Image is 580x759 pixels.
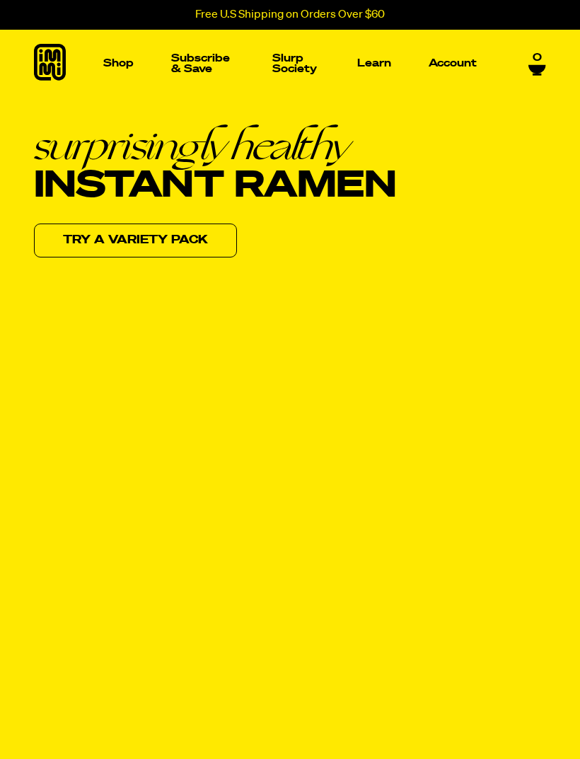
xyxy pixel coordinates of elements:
span: 0 [533,51,542,64]
a: 0 [528,51,546,75]
a: Shop [98,30,139,97]
a: Try a variety pack [34,224,237,257]
p: Account [429,58,477,69]
a: Learn [352,30,397,97]
a: Account [423,52,482,74]
a: Subscribe & Save [166,47,240,80]
p: Free U.S Shipping on Orders Over $60 [195,8,385,21]
p: Slurp Society [272,53,320,74]
h1: Instant Ramen [34,125,396,206]
p: Shop [103,58,134,69]
nav: Main navigation [98,30,482,97]
a: Slurp Society [267,47,325,80]
em: surprisingly healthy [34,125,396,166]
p: Learn [357,58,391,69]
p: Subscribe & Save [171,53,235,74]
